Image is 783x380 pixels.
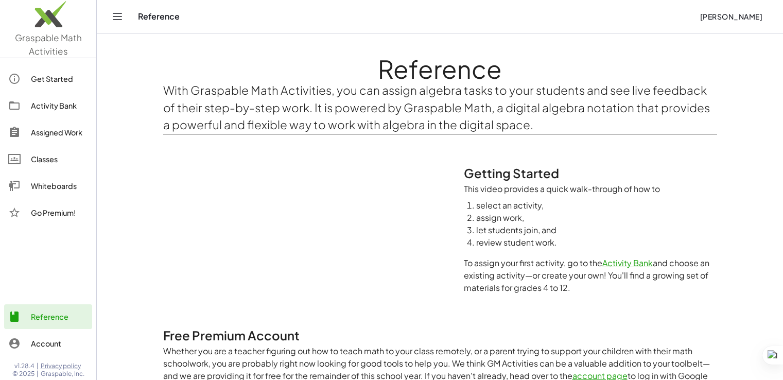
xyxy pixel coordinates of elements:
li: assign work, [476,212,717,224]
div: Whiteboards [31,180,88,192]
span: Graspable Math Activities [15,32,82,57]
a: Classes [4,147,92,171]
a: Get Started [4,66,92,91]
h2: Getting Started [464,165,717,181]
a: Privacy policy [41,362,84,370]
button: Toggle navigation [109,8,126,25]
li: review student work. [476,236,717,249]
button: [PERSON_NAME] [691,7,771,26]
p: With Graspable Math Activities, you can assign algebra tasks to your students and see live feedba... [163,82,717,134]
p: This video provides a quick walk-through of how to [464,183,717,195]
span: Graspable, Inc. [41,370,84,378]
span: v1.28.4 [14,362,34,370]
span: © 2025 [12,370,34,378]
span: | [37,370,39,378]
span: [PERSON_NAME] [700,12,762,21]
div: Account [31,337,88,350]
div: Activity Bank [31,99,88,112]
h1: Reference [163,56,717,82]
a: Account [4,331,92,356]
h2: Free Premium Account [163,327,717,343]
a: Whiteboards [4,174,92,198]
span: | [37,362,39,370]
a: Assigned Work [4,120,92,145]
li: let students join, and [476,224,717,236]
div: Get Started [31,73,88,85]
li: select an activity, [476,199,717,212]
a: Activity Bank [602,257,653,268]
p: To assign your first activity, go to the and choose an existing activity—or create your own! You'... [464,257,717,294]
a: Activity Bank [4,93,92,118]
div: Classes [31,153,88,165]
a: Reference [4,304,92,329]
div: Assigned Work [31,126,88,139]
div: Reference [31,310,88,323]
div: Go Premium! [31,206,88,219]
